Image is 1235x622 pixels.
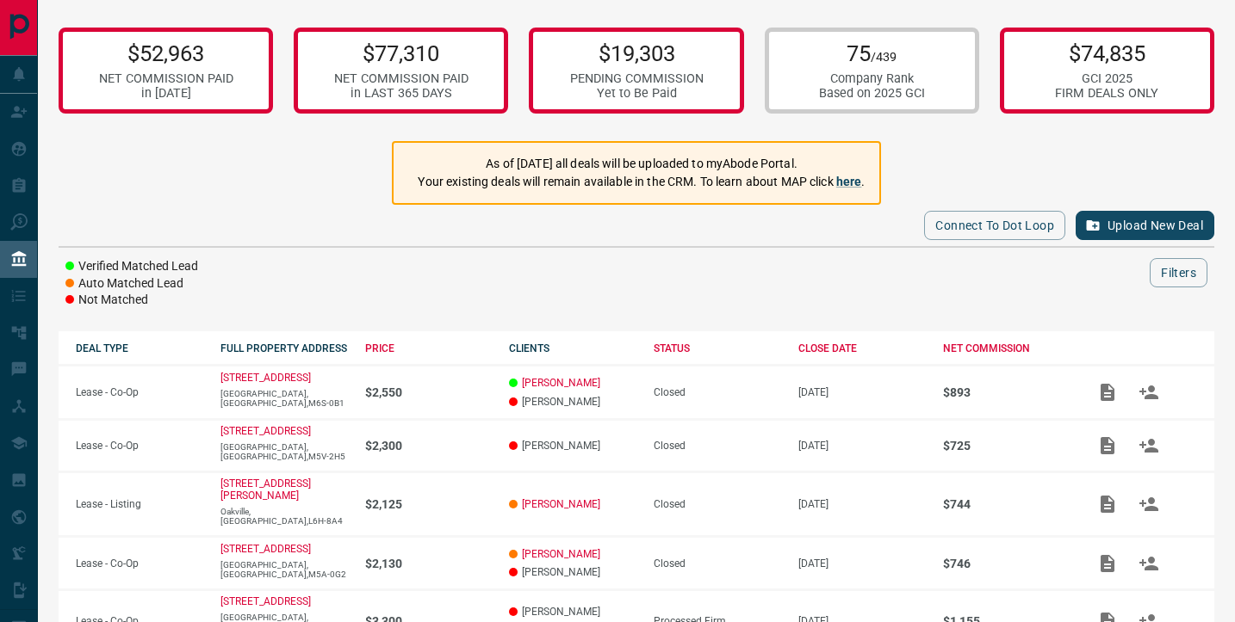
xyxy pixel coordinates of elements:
[798,440,926,452] p: [DATE]
[365,557,493,570] p: $2,130
[570,71,704,86] div: PENDING COMMISSION
[654,440,781,452] div: Closed
[1055,40,1158,66] p: $74,835
[334,86,469,101] div: in LAST 365 DAYS
[819,86,925,101] div: Based on 2025 GCI
[1128,439,1170,451] span: Match Clients
[220,560,348,579] p: [GEOGRAPHIC_DATA],[GEOGRAPHIC_DATA],M5A-0G2
[798,498,926,510] p: [DATE]
[220,507,348,526] p: Oakville,[GEOGRAPHIC_DATA],L6H-8A4
[220,389,348,408] p: [GEOGRAPHIC_DATA],[GEOGRAPHIC_DATA],M6S-0B1
[65,258,198,275] li: Verified Matched Lead
[1087,385,1128,397] span: Add / View Documents
[819,71,925,86] div: Company Rank
[798,342,926,354] div: CLOSE DATE
[509,342,636,354] div: CLIENTS
[654,557,781,570] div: Closed
[220,595,311,607] a: [STREET_ADDRESS]
[943,497,1071,511] p: $744
[1128,497,1170,509] span: Match Clients
[365,385,493,399] p: $2,550
[654,498,781,510] div: Closed
[220,372,311,384] a: [STREET_ADDRESS]
[365,342,493,354] div: PRICE
[365,439,493,453] p: $2,300
[943,385,1071,399] p: $893
[418,155,865,173] p: As of [DATE] all deals will be uploaded to myAbode Portal.
[1055,71,1158,86] div: GCI 2025
[1087,439,1128,451] span: Add / View Documents
[570,40,704,66] p: $19,303
[871,50,897,65] span: /439
[76,386,203,398] p: Lease - Co-Op
[943,557,1071,570] p: $746
[99,40,233,66] p: $52,963
[220,477,311,502] a: [STREET_ADDRESS][PERSON_NAME]
[654,342,781,354] div: STATUS
[76,498,203,510] p: Lease - Listing
[509,396,636,408] p: [PERSON_NAME]
[1076,211,1214,240] button: Upload New Deal
[522,377,600,389] a: [PERSON_NAME]
[1055,86,1158,101] div: FIRM DEALS ONLY
[1128,557,1170,569] span: Match Clients
[509,440,636,452] p: [PERSON_NAME]
[1128,385,1170,397] span: Match Clients
[924,211,1065,240] button: Connect to Dot Loop
[798,386,926,398] p: [DATE]
[654,386,781,398] div: Closed
[798,557,926,570] p: [DATE]
[220,342,348,354] div: FULL PROPERTY ADDRESS
[522,548,600,560] a: [PERSON_NAME]
[1087,557,1128,569] span: Add / View Documents
[819,40,925,66] p: 75
[570,86,704,101] div: Yet to Be Paid
[1150,258,1207,287] button: Filters
[220,442,348,461] p: [GEOGRAPHIC_DATA],[GEOGRAPHIC_DATA],M5V-2H5
[1087,497,1128,509] span: Add / View Documents
[65,275,198,293] li: Auto Matched Lead
[99,71,233,86] div: NET COMMISSION PAID
[99,86,233,101] div: in [DATE]
[220,425,311,437] a: [STREET_ADDRESS]
[943,342,1071,354] div: NET COMMISSION
[509,606,636,618] p: [PERSON_NAME]
[76,440,203,452] p: Lease - Co-Op
[220,543,311,555] a: [STREET_ADDRESS]
[522,498,600,510] a: [PERSON_NAME]
[334,71,469,86] div: NET COMMISSION PAID
[509,566,636,578] p: [PERSON_NAME]
[418,173,865,191] p: Your existing deals will remain available in the CRM. To learn about MAP click .
[365,497,493,511] p: $2,125
[76,342,203,354] div: DEAL TYPE
[334,40,469,66] p: $77,310
[65,292,198,309] li: Not Matched
[76,557,203,570] p: Lease - Co-Op
[836,175,862,188] a: here
[943,439,1071,453] p: $725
